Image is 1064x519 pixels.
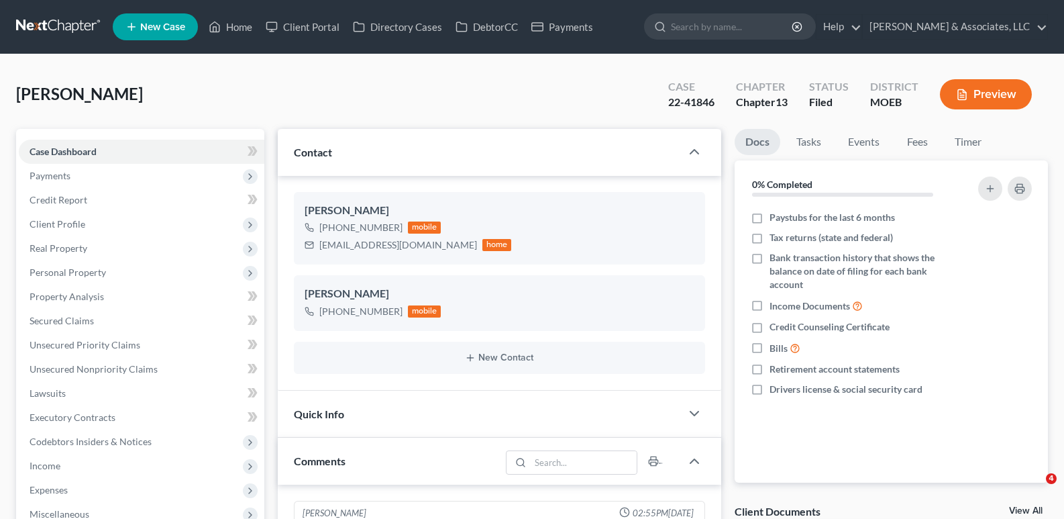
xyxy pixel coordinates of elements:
a: Payments [525,15,600,39]
div: Case [668,79,714,95]
a: Secured Claims [19,309,264,333]
span: Client Profile [30,218,85,230]
div: [PHONE_NUMBER] [319,305,403,318]
a: Fees [896,129,939,155]
a: Unsecured Nonpriority Claims [19,357,264,381]
span: Personal Property [30,267,106,278]
div: [EMAIL_ADDRESS][DOMAIN_NAME] [319,238,477,252]
div: MOEB [870,95,918,110]
span: Income Documents [769,299,850,313]
span: Paystubs for the last 6 months [769,211,895,224]
a: Timer [944,129,992,155]
div: mobile [408,222,441,234]
a: Client Portal [259,15,346,39]
div: Status [809,79,849,95]
button: Preview [940,79,1032,109]
input: Search by name... [671,14,794,39]
div: Filed [809,95,849,110]
a: Tasks [786,129,832,155]
span: Bank transaction history that shows the balance on date of filing for each bank account [769,251,958,291]
span: Retirement account statements [769,363,900,376]
span: Drivers license & social security card [769,383,922,396]
input: Search... [531,451,637,474]
a: View All [1009,506,1043,516]
a: Home [202,15,259,39]
a: Executory Contracts [19,406,264,430]
span: [PERSON_NAME] [16,84,143,103]
div: home [482,239,512,251]
a: DebtorCC [449,15,525,39]
span: Tax returns (state and federal) [769,231,893,244]
span: Property Analysis [30,291,104,302]
span: Unsecured Priority Claims [30,339,140,350]
span: Comments [294,455,345,467]
a: Events [837,129,890,155]
span: Codebtors Insiders & Notices [30,436,152,447]
div: Client Documents [735,504,820,518]
span: 4 [1046,473,1057,484]
a: Lawsuits [19,381,264,406]
span: Bills [769,342,788,355]
div: Chapter [736,95,788,110]
div: District [870,79,918,95]
span: 13 [776,95,788,108]
span: Payments [30,170,70,181]
a: Credit Report [19,188,264,212]
a: [PERSON_NAME] & Associates, LLC [863,15,1047,39]
span: Lawsuits [30,387,66,399]
iframe: Intercom live chat [1018,473,1051,506]
span: Real Property [30,242,87,254]
span: Contact [294,146,332,158]
strong: 0% Completed [752,179,812,190]
div: mobile [408,305,441,318]
span: Expenses [30,484,68,496]
span: Secured Claims [30,315,94,326]
span: Credit Report [30,194,87,205]
span: Quick Info [294,408,344,420]
div: 22-41846 [668,95,714,110]
span: New Case [140,22,185,32]
span: Unsecured Nonpriority Claims [30,363,158,375]
span: Credit Counseling Certificate [769,320,890,334]
div: [PERSON_NAME] [305,286,695,302]
div: Chapter [736,79,788,95]
span: Case Dashboard [30,146,97,157]
a: Directory Cases [346,15,449,39]
div: [PERSON_NAME] [305,203,695,219]
a: Docs [735,129,780,155]
a: Help [816,15,861,39]
span: Executory Contracts [30,412,115,423]
div: [PHONE_NUMBER] [319,221,403,234]
button: New Contact [305,352,695,363]
a: Unsecured Priority Claims [19,333,264,357]
span: Income [30,460,60,471]
a: Property Analysis [19,285,264,309]
a: Case Dashboard [19,140,264,164]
